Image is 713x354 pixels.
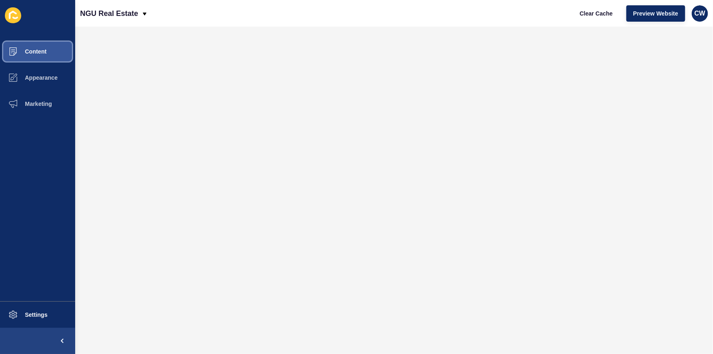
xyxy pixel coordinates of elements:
button: Preview Website [626,5,685,22]
button: Clear Cache [573,5,620,22]
span: CW [695,9,706,18]
span: Preview Website [633,9,678,18]
span: Clear Cache [580,9,613,18]
p: NGU Real Estate [80,3,138,24]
